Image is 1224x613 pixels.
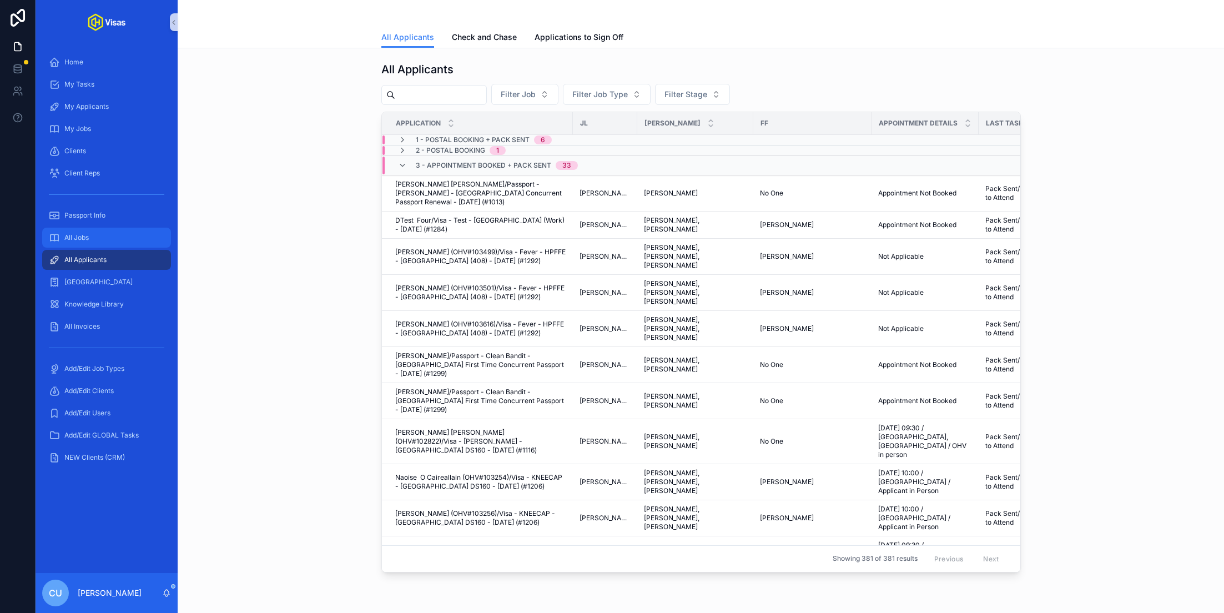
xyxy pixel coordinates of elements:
span: Filter Stage [664,89,707,100]
a: My Tasks [42,74,171,94]
a: [PERSON_NAME], [PERSON_NAME] [644,392,747,410]
span: Knowledge Library [64,300,124,309]
a: Pack Sent/ Appt. to Attend [985,284,1038,302]
a: No One [760,437,865,446]
a: Appointment Not Booked [878,220,972,229]
a: Clients [42,141,171,161]
a: [PERSON_NAME] [580,189,631,198]
a: Appointment Not Booked [878,396,972,405]
span: [PERSON_NAME], [PERSON_NAME], [PERSON_NAME] [644,315,747,342]
a: [PERSON_NAME] (OHV#103501)/Visa - Fever - HPFFE - [GEOGRAPHIC_DATA] (408) - [DATE] (#1292) [395,284,566,302]
a: [PERSON_NAME] (OHV#103256)/Visa - KNEECAP - [GEOGRAPHIC_DATA] DS160 - [DATE] (#1206) [395,509,566,527]
a: Naoise O Caireallain (OHV#103254)/Visa - KNEECAP - [GEOGRAPHIC_DATA] DS160 - [DATE] (#1206) [395,473,566,491]
a: Pack Sent/ Appt. to Attend [985,320,1038,338]
a: [PERSON_NAME] [760,252,865,261]
a: [PERSON_NAME] [580,220,631,229]
a: No One [760,189,865,198]
span: [PERSON_NAME] [760,514,814,522]
span: Add/Edit GLOBAL Tasks [64,431,139,440]
span: JL [580,119,588,128]
span: NEW Clients (CRM) [64,453,125,462]
a: [PERSON_NAME], [PERSON_NAME] [644,356,747,374]
span: [PERSON_NAME] [760,324,814,333]
a: Pack Sent/ Appt. to Attend [985,392,1038,410]
a: Not Applicable [878,252,972,261]
a: [PERSON_NAME] [580,360,631,369]
a: [PERSON_NAME], [PERSON_NAME], [PERSON_NAME] [644,469,747,495]
span: FF [760,119,768,128]
span: Appointment Not Booked [878,220,956,229]
a: No One [760,360,865,369]
a: [PERSON_NAME] [760,514,865,522]
span: Client Reps [64,169,100,178]
span: Appointment Details [879,119,958,128]
a: [PERSON_NAME] [580,478,631,486]
span: Check and Chase [452,32,517,43]
span: Clients [64,147,86,155]
span: Add/Edit Job Types [64,364,124,373]
a: Pack Sent/ Appt. to Attend [985,473,1038,491]
a: All Applicants [42,250,171,270]
a: Pack Sent/ Appt. to Attend [985,433,1038,450]
span: [PERSON_NAME], [PERSON_NAME], [PERSON_NAME] [644,279,747,306]
a: [PERSON_NAME]/Passport - Clean Bandit - [GEOGRAPHIC_DATA] First Time Concurrent Passport - [DATE]... [395,388,566,414]
span: [PERSON_NAME], [PERSON_NAME], [PERSON_NAME] [644,243,747,270]
span: My Jobs [64,124,91,133]
span: Filter Job [501,89,536,100]
a: Client Reps [42,163,171,183]
a: Add/Edit GLOBAL Tasks [42,425,171,445]
span: [DATE] 10:00 / [GEOGRAPHIC_DATA] / Applicant in Person [878,505,972,531]
span: [PERSON_NAME] [760,478,814,486]
span: Not Applicable [878,324,924,333]
a: [PERSON_NAME] [580,288,631,297]
span: Pack Sent/ Appt. to Attend [985,184,1038,202]
a: My Jobs [42,119,171,139]
span: [PERSON_NAME] [580,396,631,405]
a: [PERSON_NAME]/Passport - Clean Bandit - [GEOGRAPHIC_DATA] First Time Concurrent Passport - [DATE]... [395,351,566,378]
span: Filter Job Type [572,89,628,100]
span: Last Task [986,119,1024,128]
span: Passport Info [64,211,105,220]
a: [DATE] 09:30 / [GEOGRAPHIC_DATA], [GEOGRAPHIC_DATA] / Applicant in Person [878,541,972,576]
a: All Invoices [42,316,171,336]
span: [PERSON_NAME] [760,288,814,297]
a: DTest Four/Visa - Test - [GEOGRAPHIC_DATA] (Work) - [DATE] (#1284) [395,216,566,234]
a: [PERSON_NAME] [760,288,865,297]
a: Check and Chase [452,27,517,49]
a: [PERSON_NAME] [580,252,631,261]
button: Select Button [563,84,651,105]
a: [PERSON_NAME] (OHV#103499)/Visa - Fever - HPFFE - [GEOGRAPHIC_DATA] (408) - [DATE] (#1292) [395,248,566,265]
a: No One [760,396,865,405]
a: NEW Clients (CRM) [42,448,171,468]
span: All Applicants [381,32,434,43]
a: Home [42,52,171,72]
button: Select Button [655,84,730,105]
a: [PERSON_NAME] [PERSON_NAME] (OHV#102822)/Visa - [PERSON_NAME] - [GEOGRAPHIC_DATA] DS160 - [DATE] ... [395,428,566,455]
span: [PERSON_NAME], [PERSON_NAME] [644,433,747,450]
a: [DATE] 10:00 / [GEOGRAPHIC_DATA] / Applicant in Person [878,469,972,495]
a: [PERSON_NAME], [PERSON_NAME] [644,216,747,234]
a: [PERSON_NAME] [PERSON_NAME]/Passport - [PERSON_NAME] - [GEOGRAPHIC_DATA] Concurrent Passport Rene... [395,180,566,207]
span: Not Applicable [878,252,924,261]
a: Pack Sent/ Appt. to Attend [985,216,1038,234]
p: [PERSON_NAME] [78,587,142,599]
a: [PERSON_NAME] [580,324,631,333]
span: [PERSON_NAME] [760,220,814,229]
a: My Applicants [42,97,171,117]
a: Add/Edit Job Types [42,359,171,379]
span: 3 - Appointment Booked + Pack Sent [416,161,551,170]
